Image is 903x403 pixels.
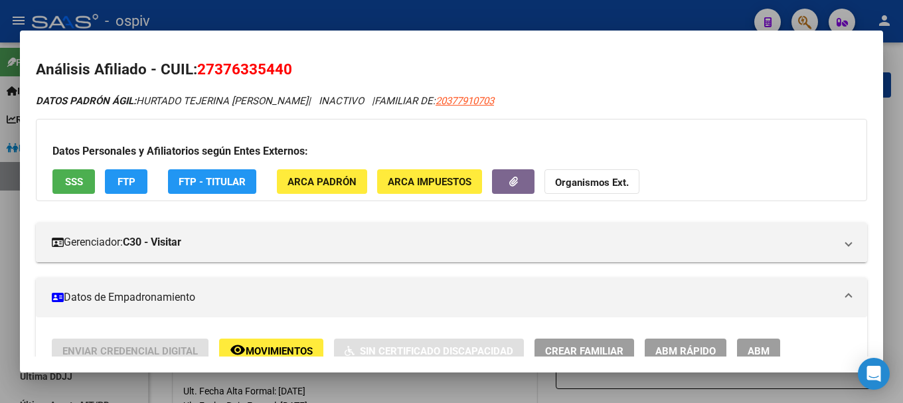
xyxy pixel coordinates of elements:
h3: Datos Personales y Afiliatorios según Entes Externos: [52,143,851,159]
span: ARCA Impuestos [388,176,471,188]
span: Sin Certificado Discapacidad [360,345,513,357]
button: ARCA Padrón [277,169,367,194]
span: ARCA Padrón [287,176,357,188]
span: FTP - Titular [179,176,246,188]
button: ARCA Impuestos [377,169,482,194]
button: Sin Certificado Discapacidad [334,339,524,363]
span: 20377910703 [436,95,494,107]
button: Enviar Credencial Digital [52,339,208,363]
span: Crear Familiar [545,345,623,357]
span: SSS [65,176,83,188]
span: Movimientos [246,345,313,357]
mat-panel-title: Gerenciador: [52,234,835,250]
button: ABM Rápido [645,339,726,363]
button: FTP - Titular [168,169,256,194]
button: Organismos Ext. [544,169,639,194]
button: SSS [52,169,95,194]
span: FAMILIAR DE: [374,95,494,107]
mat-expansion-panel-header: Datos de Empadronamiento [36,278,867,317]
button: Movimientos [219,339,323,363]
i: | INACTIVO | [36,95,494,107]
strong: C30 - Visitar [123,234,181,250]
span: Enviar Credencial Digital [62,345,198,357]
mat-icon: remove_red_eye [230,342,246,358]
div: Open Intercom Messenger [858,358,890,390]
span: ABM Rápido [655,345,716,357]
span: 27376335440 [197,60,292,78]
strong: DATOS PADRÓN ÁGIL: [36,95,136,107]
button: FTP [105,169,147,194]
span: ABM [748,345,770,357]
h2: Análisis Afiliado - CUIL: [36,58,867,81]
mat-expansion-panel-header: Gerenciador:C30 - Visitar [36,222,867,262]
button: ABM [737,339,780,363]
strong: Organismos Ext. [555,177,629,189]
span: HURTADO TEJERINA [PERSON_NAME] [36,95,308,107]
mat-panel-title: Datos de Empadronamiento [52,289,835,305]
button: Crear Familiar [534,339,634,363]
span: FTP [118,176,135,188]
